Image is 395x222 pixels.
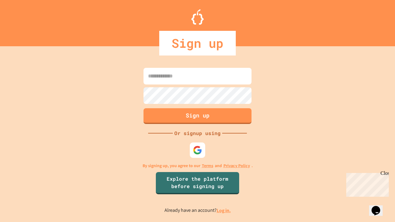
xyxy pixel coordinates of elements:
[202,162,213,169] a: Terms
[369,197,389,216] iframe: chat widget
[159,31,236,55] div: Sign up
[143,108,252,124] button: Sign up
[217,207,231,214] a: Log in.
[143,162,253,169] p: By signing up, you agree to our and .
[173,129,222,137] div: Or signup using
[191,9,204,25] img: Logo.svg
[156,172,239,194] a: Explore the platform before signing up
[193,146,202,155] img: google-icon.svg
[164,207,231,214] p: Already have an account?
[2,2,43,39] div: Chat with us now!Close
[344,171,389,197] iframe: chat widget
[223,162,250,169] a: Privacy Policy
